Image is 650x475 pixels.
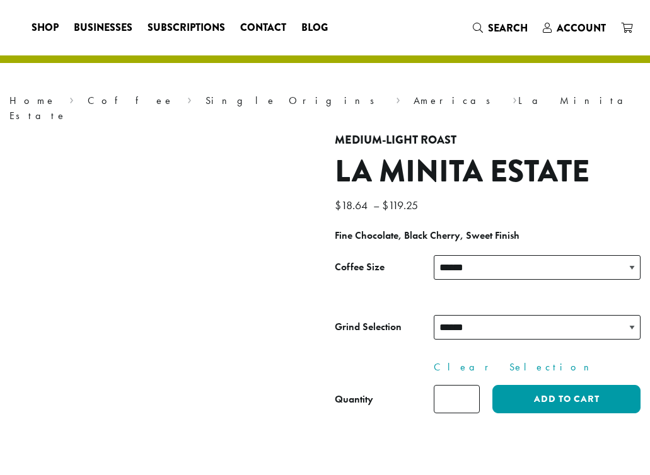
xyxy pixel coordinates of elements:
[24,18,66,38] a: Shop
[335,134,641,147] h4: Medium-Light Roast
[301,20,328,36] span: Blog
[335,318,434,336] label: Grind Selection
[9,93,641,123] nav: Breadcrumb
[335,154,641,190] h1: La Minita Estate
[434,360,641,375] a: Clear Selection
[335,392,373,407] div: Quantity
[382,198,388,212] span: $
[9,94,56,107] a: Home
[69,89,74,108] span: ›
[492,385,641,413] button: Add to cart
[513,89,517,108] span: ›
[140,18,233,38] a: Subscriptions
[335,229,519,242] b: Fine Chocolate, Black Cherry, Sweet Finish
[233,18,294,38] a: Contact
[535,18,613,38] a: Account
[557,21,606,35] span: Account
[488,21,528,35] span: Search
[32,20,59,36] span: Shop
[240,20,286,36] span: Contact
[335,198,371,212] bdi: 18.64
[148,20,225,36] span: Subscriptions
[465,18,535,38] a: Search
[335,198,341,212] span: $
[373,198,380,212] span: –
[294,18,335,38] a: Blog
[335,258,434,277] label: Coffee Size
[382,198,421,212] bdi: 119.25
[396,89,400,108] span: ›
[414,94,499,107] a: Americas
[187,89,192,108] span: ›
[434,385,480,413] input: Product quantity
[88,94,174,107] a: Coffee
[66,18,140,38] a: Businesses
[206,94,383,107] a: Single Origins
[74,20,132,36] span: Businesses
